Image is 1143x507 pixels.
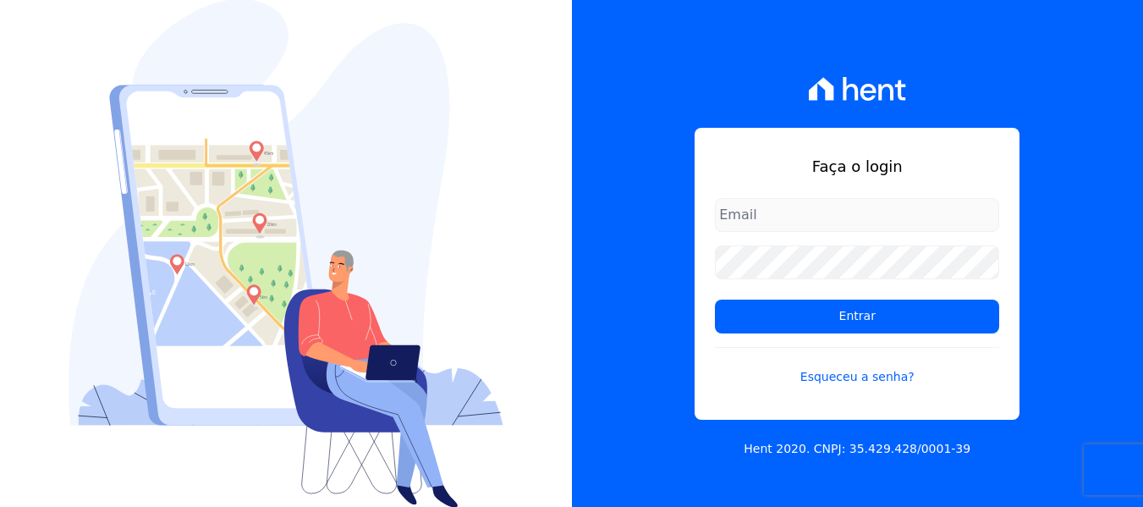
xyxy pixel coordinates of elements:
p: Hent 2020. CNPJ: 35.429.428/0001-39 [744,440,970,458]
a: Esqueceu a senha? [715,347,999,386]
input: Email [715,198,999,232]
h1: Faça o login [715,155,999,178]
input: Entrar [715,300,999,333]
